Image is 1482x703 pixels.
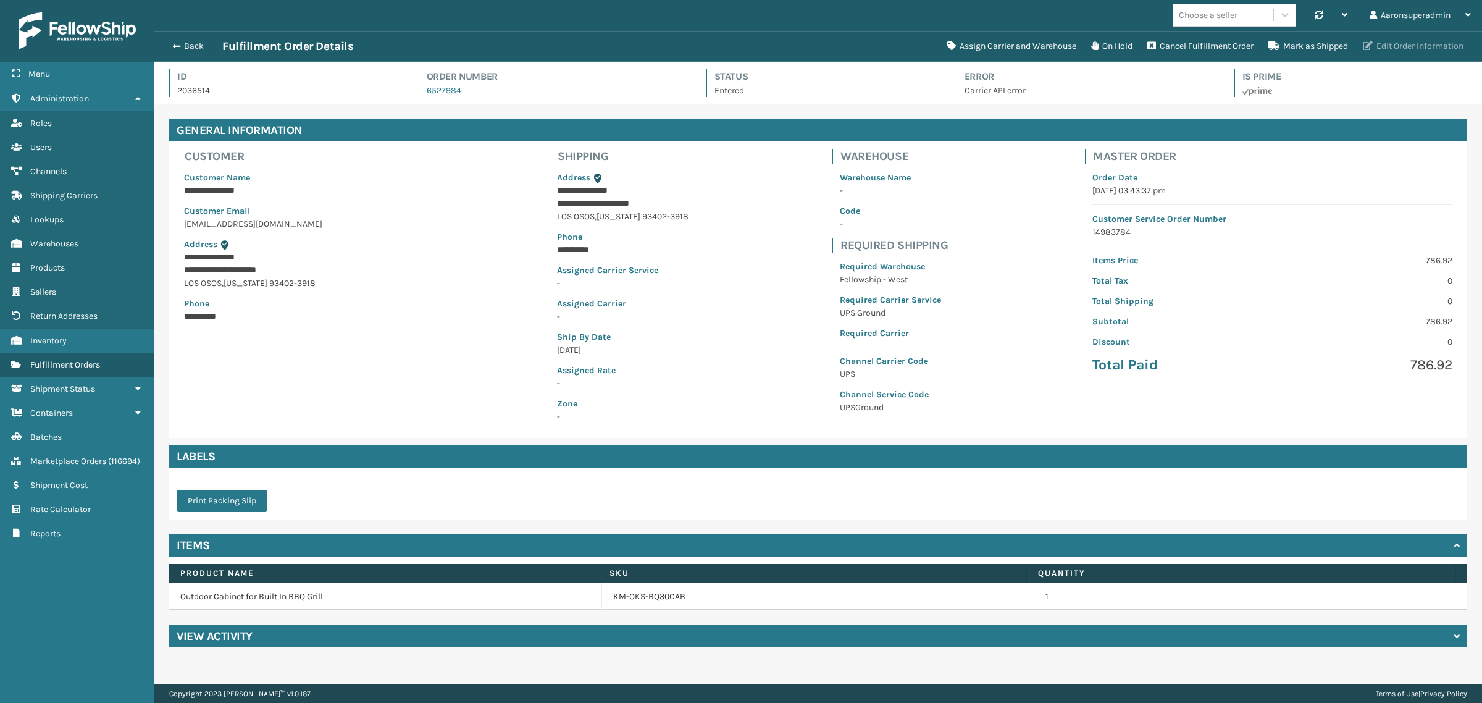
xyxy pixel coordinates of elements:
p: 786.92 [1280,254,1452,267]
p: Required Carrier [840,327,941,340]
p: Total Tax [1092,274,1265,287]
span: , [222,278,224,288]
p: 0 [1280,274,1452,287]
i: Edit [1363,41,1373,50]
p: UPS Ground [840,306,941,319]
h3: Fulfillment Order Details [222,39,353,54]
p: Items Price [1092,254,1265,267]
p: Customer Name [184,171,406,184]
p: 2036514 [177,84,396,97]
button: Print Packing Slip [177,490,267,512]
span: Administration [30,93,89,104]
span: Shipment Cost [30,480,88,490]
span: [US_STATE] [224,278,267,288]
span: Address [184,239,217,250]
p: Zone [557,397,689,410]
button: Edit Order Information [1355,34,1471,59]
td: 1 [1034,583,1467,610]
p: [EMAIL_ADDRESS][DOMAIN_NAME] [184,217,406,230]
span: ( 116694 ) [108,456,140,466]
button: Back [165,41,222,52]
p: - [557,277,689,290]
a: 6527984 [427,85,461,96]
p: Channel Service Code [840,388,941,401]
span: - [557,397,689,422]
a: Privacy Policy [1420,689,1467,698]
p: - [840,217,941,230]
span: Menu [28,69,50,79]
p: Assigned Carrier Service [557,264,689,277]
span: Batches [30,432,62,442]
div: | [1376,684,1467,703]
p: [DATE] [557,343,689,356]
h4: Warehouse [840,149,948,164]
h4: General Information [169,119,1467,141]
label: SKU [609,568,1016,579]
h4: Status [714,69,934,84]
p: UPS [840,368,941,381]
p: Carrier API error [965,84,1212,97]
p: Discount [1092,335,1265,348]
span: Channels [30,166,67,177]
button: Assign Carrier and Warehouse [940,34,1084,59]
p: UPSGround [840,401,941,414]
p: Phone [184,297,406,310]
p: Copyright 2023 [PERSON_NAME]™ v 1.0.187 [169,684,311,703]
p: Required Carrier Service [840,293,941,306]
span: Inventory [30,335,67,346]
span: Containers [30,408,73,418]
i: Cancel Fulfillment Order [1147,41,1156,50]
p: - [840,184,941,197]
p: [DATE] 03:43:37 pm [1092,184,1452,197]
p: Subtotal [1092,315,1265,328]
i: Assign Carrier and Warehouse [947,41,956,50]
p: Warehouse Name [840,171,941,184]
p: 786.92 [1280,356,1452,374]
p: 0 [1280,295,1452,308]
span: [US_STATE] [597,211,640,222]
span: Address [557,172,590,183]
button: Mark as Shipped [1261,34,1355,59]
h4: Error [965,69,1212,84]
span: , [595,211,597,222]
p: Assigned Rate [557,364,689,377]
h4: Shipping [558,149,696,164]
span: Return Addresses [30,311,98,321]
span: Fulfillment Orders [30,360,100,370]
p: Required Warehouse [840,260,941,273]
p: Customer Email [184,204,406,217]
p: 786.92 [1280,315,1452,328]
p: Total Paid [1092,356,1265,374]
label: Quantity [1038,568,1444,579]
span: Roles [30,118,52,128]
p: 0 [1280,335,1452,348]
span: LOS OSOS [184,278,222,288]
div: Choose a seller [1179,9,1237,22]
span: Warehouses [30,238,78,249]
button: Cancel Fulfillment Order [1140,34,1261,59]
a: KM-OKS-BQ30CAB [613,591,685,603]
span: LOS OSOS [557,211,595,222]
h4: Labels [169,445,1467,468]
p: Assigned Carrier [557,297,689,310]
span: Products [30,263,65,273]
h4: Customer [185,149,413,164]
h4: Id [177,69,396,84]
p: Phone [557,230,689,243]
p: Ship By Date [557,330,689,343]
p: 14983784 [1092,225,1452,238]
p: Entered [714,84,934,97]
span: Shipment Status [30,384,95,394]
button: On Hold [1084,34,1140,59]
span: 93402-3918 [642,211,689,222]
span: Rate Calculator [30,504,91,515]
span: Sellers [30,287,56,297]
span: Marketplace Orders [30,456,106,466]
p: Total Shipping [1092,295,1265,308]
label: Product Name [180,568,587,579]
h4: Is Prime [1242,69,1467,84]
span: Lookups [30,214,64,225]
p: - [557,377,689,390]
a: Terms of Use [1376,689,1418,698]
p: Channel Carrier Code [840,355,941,368]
